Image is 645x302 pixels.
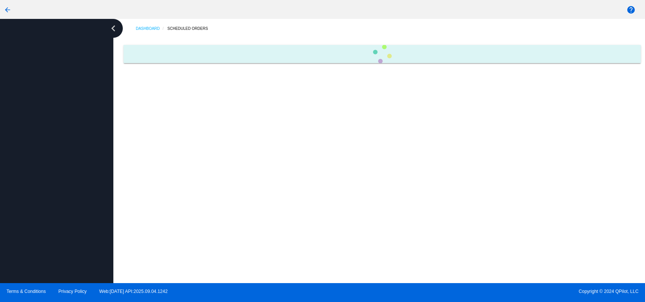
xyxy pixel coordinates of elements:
a: Terms & Conditions [6,289,46,294]
i: chevron_left [107,22,119,34]
a: Scheduled Orders [167,23,215,34]
a: Privacy Policy [59,289,87,294]
a: Web:[DATE] API:2025.09.04.1242 [99,289,168,294]
mat-icon: help [626,5,636,14]
a: Dashboard [136,23,167,34]
mat-icon: arrow_back [3,5,12,14]
span: Copyright © 2024 QPilot, LLC [329,289,639,294]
